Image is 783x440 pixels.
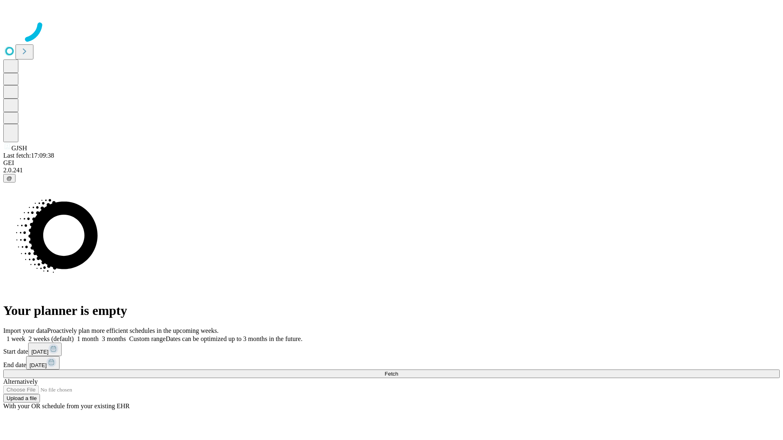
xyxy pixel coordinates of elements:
[3,343,780,356] div: Start date
[47,327,219,334] span: Proactively plan more efficient schedules in the upcoming weeks.
[166,335,302,342] span: Dates can be optimized up to 3 months in the future.
[3,403,130,409] span: With your OR schedule from your existing EHR
[3,370,780,378] button: Fetch
[29,362,46,368] span: [DATE]
[129,335,166,342] span: Custom range
[26,356,60,370] button: [DATE]
[29,335,74,342] span: 2 weeks (default)
[77,335,99,342] span: 1 month
[385,371,398,377] span: Fetch
[28,343,62,356] button: [DATE]
[3,356,780,370] div: End date
[3,303,780,318] h1: Your planner is empty
[31,349,49,355] span: [DATE]
[3,167,780,174] div: 2.0.241
[7,335,25,342] span: 1 week
[102,335,126,342] span: 3 months
[3,394,40,403] button: Upload a file
[3,327,47,334] span: Import your data
[3,152,54,159] span: Last fetch: 17:09:38
[11,145,27,152] span: GJSH
[3,174,15,183] button: @
[3,159,780,167] div: GEI
[3,378,38,385] span: Alternatively
[7,175,12,181] span: @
